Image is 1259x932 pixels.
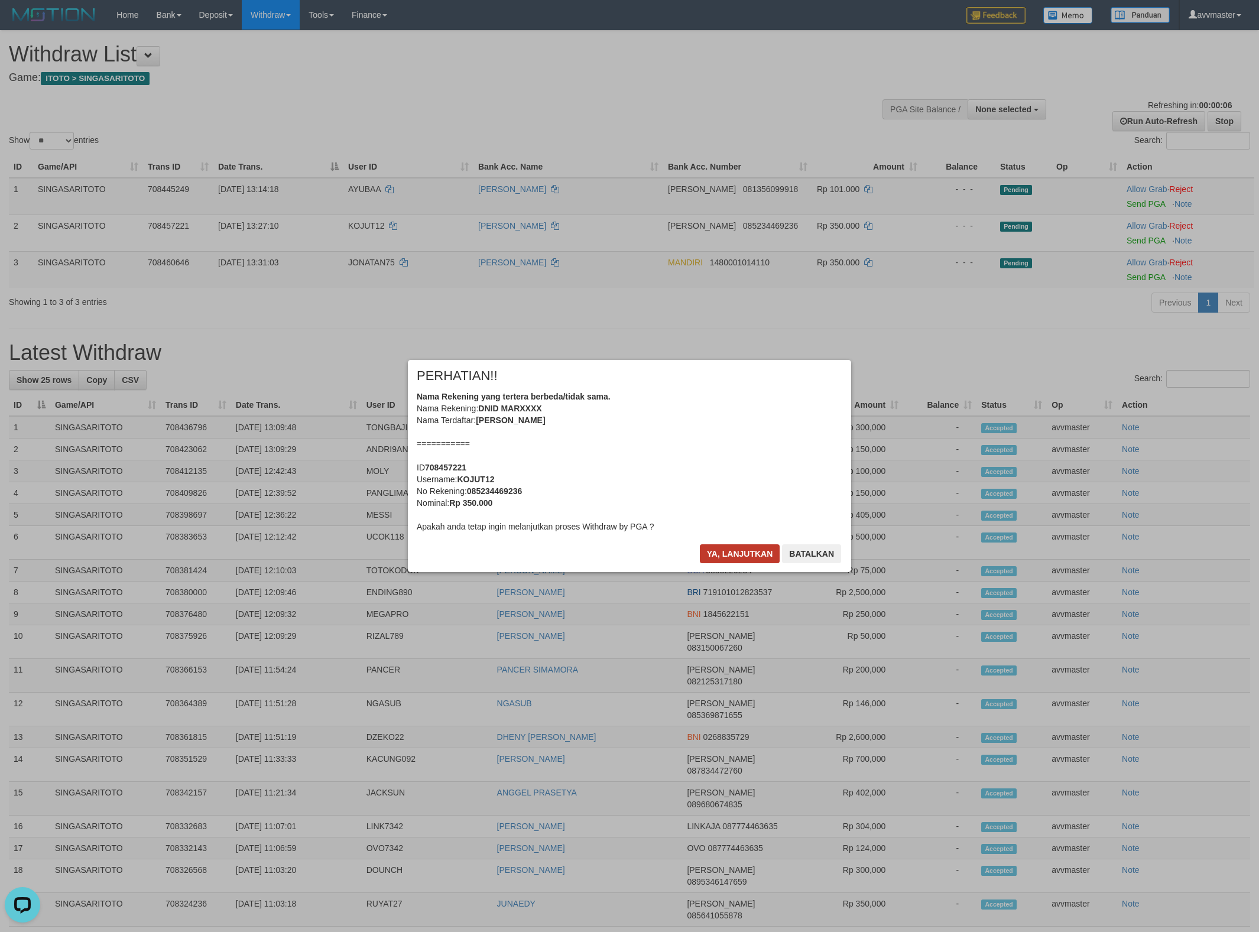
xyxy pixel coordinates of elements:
b: Rp 350.000 [449,498,492,508]
div: Nama Rekening: Nama Terdaftar: =========== ID Username: No Rekening: Nominal: Apakah anda tetap i... [417,391,842,532]
button: Ya, lanjutkan [700,544,780,563]
span: PERHATIAN!! [417,370,498,382]
b: [PERSON_NAME] [476,415,545,425]
b: Nama Rekening yang tertera berbeda/tidak sama. [417,392,611,401]
b: KOJUT12 [457,475,494,484]
b: DNID MARXXXX [478,404,541,413]
b: 085234469236 [467,486,522,496]
button: Batalkan [782,544,841,563]
b: 708457221 [425,463,466,472]
button: Open LiveChat chat widget [5,5,40,40]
